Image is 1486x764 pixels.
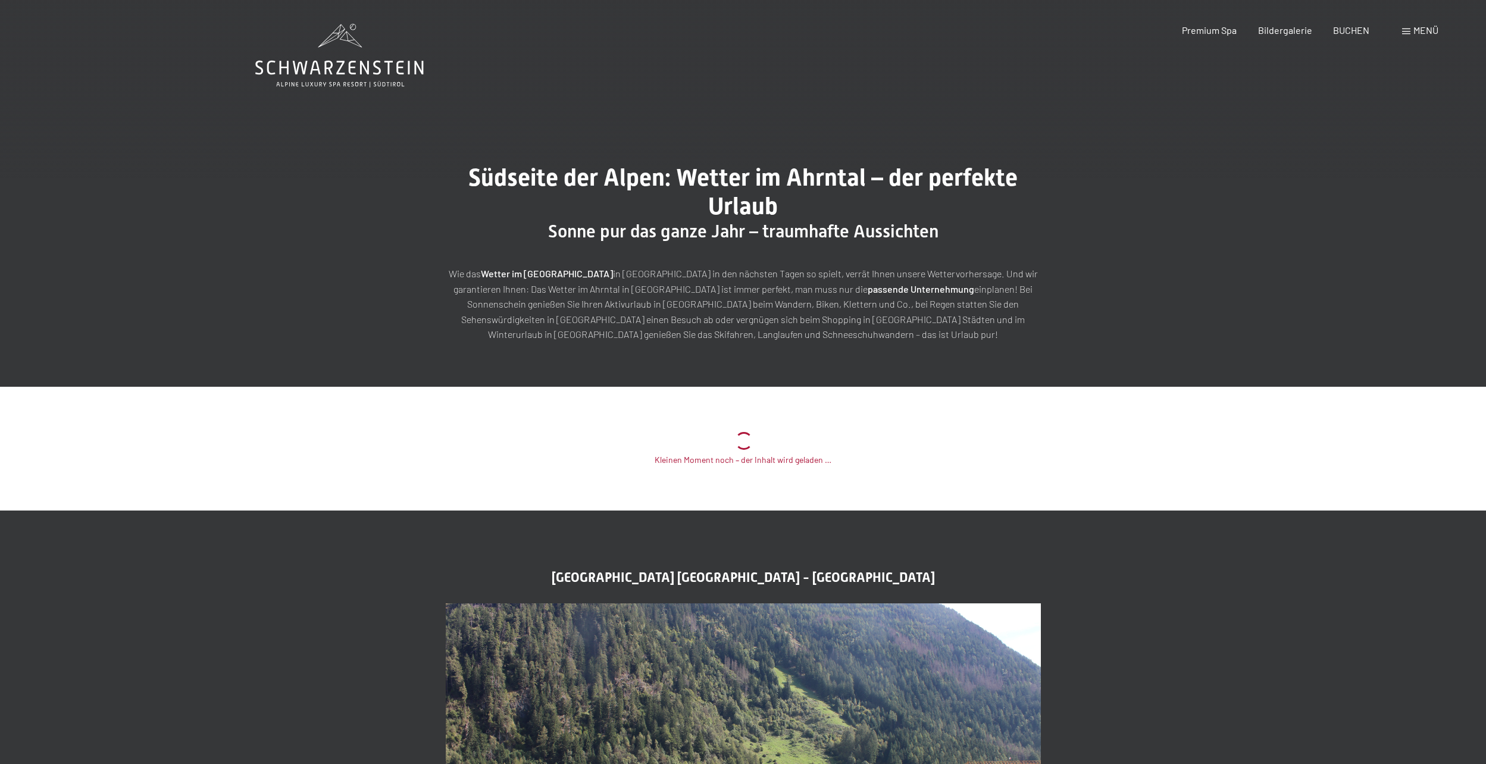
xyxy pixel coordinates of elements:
[1333,24,1369,36] a: BUCHEN
[481,268,613,279] strong: Wetter im [GEOGRAPHIC_DATA]
[548,221,938,242] span: Sonne pur das ganze Jahr – traumhafte Aussichten
[1258,24,1312,36] a: Bildergalerie
[552,570,935,585] span: [GEOGRAPHIC_DATA] [GEOGRAPHIC_DATA] - [GEOGRAPHIC_DATA]
[446,454,1041,466] div: Kleinen Moment noch – der Inhalt wird geladen …
[468,164,1018,220] span: Südseite der Alpen: Wetter im Ahrntal – der perfekte Urlaub
[1413,24,1438,36] span: Menü
[446,266,1041,342] p: Wie das in [GEOGRAPHIC_DATA] in den nächsten Tagen so spielt, verrät Ihnen unsere Wettervorhersag...
[1182,24,1237,36] a: Premium Spa
[868,283,974,295] strong: passende Unternehmung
